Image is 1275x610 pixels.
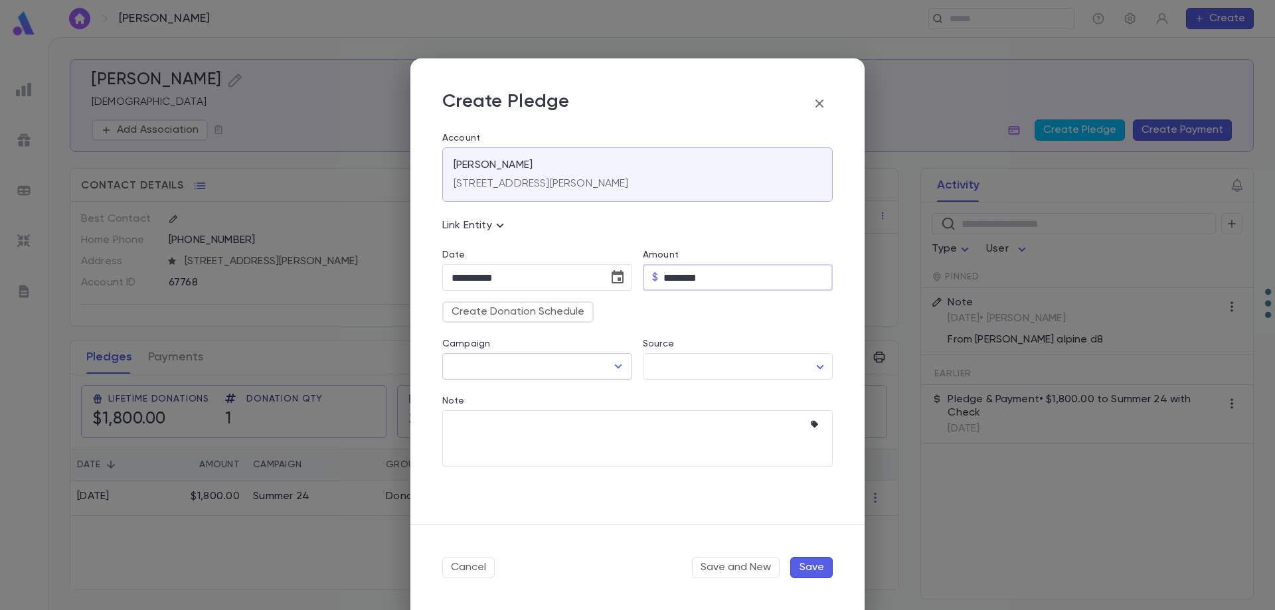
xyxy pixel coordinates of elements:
label: Account [442,133,833,143]
p: Link Entity [442,218,508,234]
p: $ [652,271,658,284]
button: Save and New [692,557,780,578]
div: ​ [643,354,833,380]
p: Create Pledge [442,90,570,117]
label: Source [643,339,674,349]
button: Create Donation Schedule [442,301,594,323]
p: [STREET_ADDRESS][PERSON_NAME] [454,177,629,191]
button: Cancel [442,557,495,578]
button: Open [609,357,628,376]
button: Choose date, selected date is Aug 26, 2025 [604,264,631,291]
label: Amount [643,250,679,260]
label: Date [442,250,632,260]
button: Save [790,557,833,578]
label: Campaign [442,339,490,349]
label: Note [442,396,465,406]
p: [PERSON_NAME] [454,159,533,172]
